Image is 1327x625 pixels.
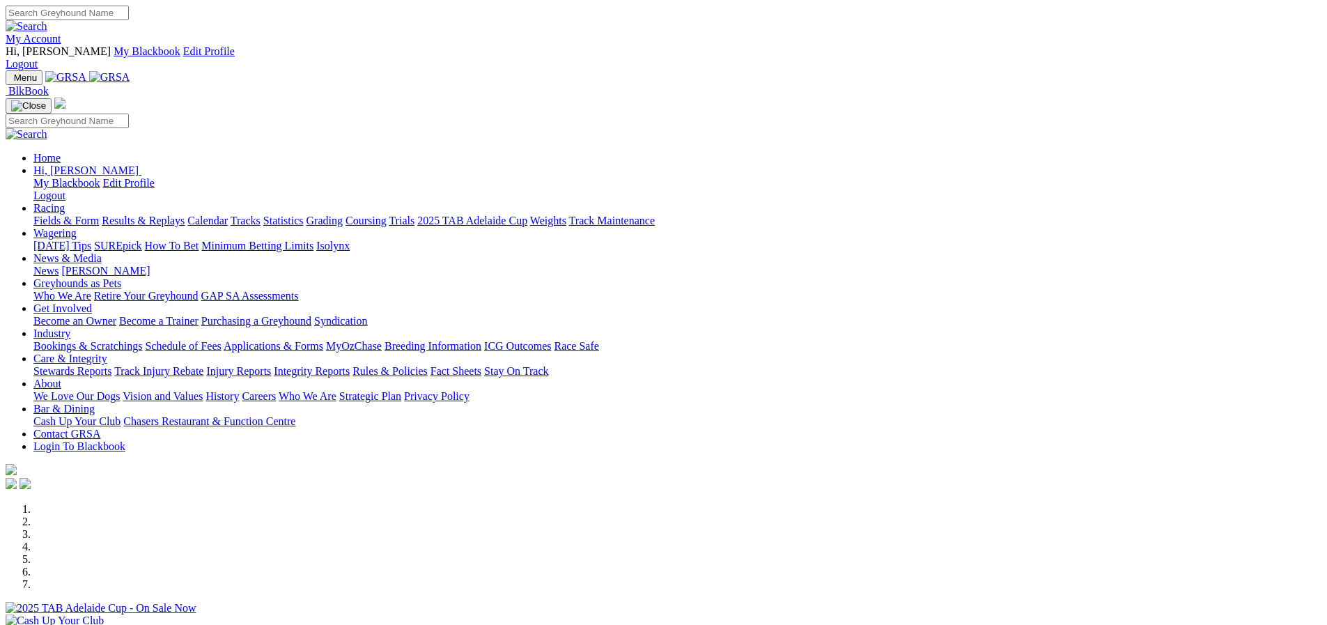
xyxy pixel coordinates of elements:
[11,100,46,111] img: Close
[45,71,86,84] img: GRSA
[33,265,1321,277] div: News & Media
[205,390,239,402] a: History
[6,85,49,97] a: BlkBook
[530,215,566,226] a: Weights
[201,290,299,302] a: GAP SA Assessments
[33,302,92,314] a: Get Involved
[33,340,1321,353] div: Industry
[33,190,65,201] a: Logout
[263,215,304,226] a: Statistics
[33,277,121,289] a: Greyhounds as Pets
[33,290,91,302] a: Who We Are
[33,403,95,415] a: Bar & Dining
[279,390,336,402] a: Who We Are
[430,365,481,377] a: Fact Sheets
[569,215,655,226] a: Track Maintenance
[33,340,142,352] a: Bookings & Scratchings
[33,315,1321,327] div: Get Involved
[242,390,276,402] a: Careers
[33,164,139,176] span: Hi, [PERSON_NAME]
[6,128,47,141] img: Search
[114,45,180,57] a: My Blackbook
[6,602,196,615] img: 2025 TAB Adelaide Cup - On Sale Now
[33,177,1321,202] div: Hi, [PERSON_NAME]
[484,340,551,352] a: ICG Outcomes
[33,240,1321,252] div: Wagering
[346,215,387,226] a: Coursing
[385,340,481,352] a: Breeding Information
[33,390,120,402] a: We Love Our Dogs
[6,478,17,489] img: facebook.svg
[114,365,203,377] a: Track Injury Rebate
[6,114,129,128] input: Search
[33,390,1321,403] div: About
[33,215,99,226] a: Fields & Form
[224,340,323,352] a: Applications & Forms
[6,98,52,114] button: Toggle navigation
[33,415,1321,428] div: Bar & Dining
[6,33,61,45] a: My Account
[33,428,100,440] a: Contact GRSA
[33,315,116,327] a: Become an Owner
[33,240,91,252] a: [DATE] Tips
[352,365,428,377] a: Rules & Policies
[389,215,414,226] a: Trials
[33,365,1321,378] div: Care & Integrity
[33,415,121,427] a: Cash Up Your Club
[33,152,61,164] a: Home
[314,315,367,327] a: Syndication
[33,215,1321,227] div: Racing
[6,58,38,70] a: Logout
[119,315,199,327] a: Become a Trainer
[231,215,261,226] a: Tracks
[326,340,382,352] a: MyOzChase
[6,45,111,57] span: Hi, [PERSON_NAME]
[6,20,47,33] img: Search
[33,265,59,277] a: News
[201,315,311,327] a: Purchasing a Greyhound
[201,240,313,252] a: Minimum Betting Limits
[33,252,102,264] a: News & Media
[187,215,228,226] a: Calendar
[417,215,527,226] a: 2025 TAB Adelaide Cup
[33,227,77,239] a: Wagering
[339,390,401,402] a: Strategic Plan
[33,177,100,189] a: My Blackbook
[123,415,295,427] a: Chasers Restaurant & Function Centre
[554,340,598,352] a: Race Safe
[102,215,185,226] a: Results & Replays
[274,365,350,377] a: Integrity Reports
[145,340,221,352] a: Schedule of Fees
[6,70,42,85] button: Toggle navigation
[6,45,1321,70] div: My Account
[8,85,49,97] span: BlkBook
[484,365,548,377] a: Stay On Track
[316,240,350,252] a: Isolynx
[33,440,125,452] a: Login To Blackbook
[94,290,199,302] a: Retire Your Greyhound
[33,202,65,214] a: Racing
[123,390,203,402] a: Vision and Values
[61,265,150,277] a: [PERSON_NAME]
[6,6,129,20] input: Search
[33,365,111,377] a: Stewards Reports
[33,290,1321,302] div: Greyhounds as Pets
[14,72,37,83] span: Menu
[33,353,107,364] a: Care & Integrity
[20,478,31,489] img: twitter.svg
[404,390,470,402] a: Privacy Policy
[206,365,271,377] a: Injury Reports
[103,177,155,189] a: Edit Profile
[33,327,70,339] a: Industry
[6,464,17,475] img: logo-grsa-white.png
[33,378,61,389] a: About
[54,98,65,109] img: logo-grsa-white.png
[89,71,130,84] img: GRSA
[306,215,343,226] a: Grading
[145,240,199,252] a: How To Bet
[94,240,141,252] a: SUREpick
[33,164,141,176] a: Hi, [PERSON_NAME]
[183,45,235,57] a: Edit Profile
